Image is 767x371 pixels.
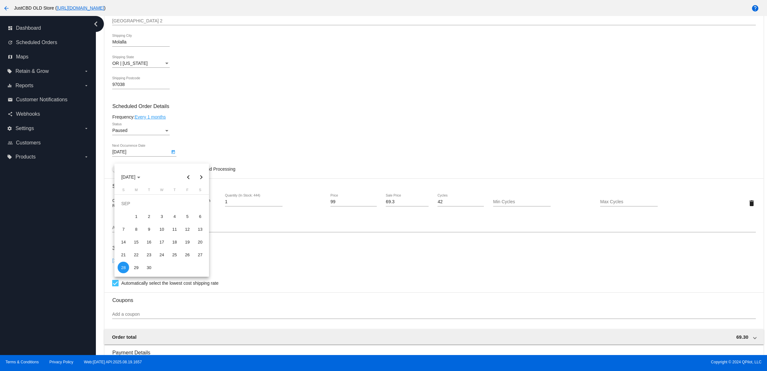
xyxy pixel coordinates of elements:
[181,236,194,248] td: September 19, 2025
[156,249,167,260] div: 24
[143,236,155,248] td: September 16, 2025
[182,223,193,235] div: 12
[118,249,129,260] div: 21
[130,223,143,236] td: September 8, 2025
[143,236,155,248] div: 16
[155,210,168,223] td: September 3, 2025
[130,236,143,248] td: September 15, 2025
[117,197,206,210] td: SEP
[143,211,155,222] div: 2
[118,262,129,273] div: 28
[182,171,195,183] button: Previous month
[168,188,181,194] th: Thursday
[194,223,206,236] td: September 13, 2025
[181,210,194,223] td: September 5, 2025
[156,223,167,235] div: 10
[155,223,168,236] td: September 10, 2025
[121,174,140,180] span: [DATE]
[130,236,142,248] div: 15
[143,223,155,236] td: September 9, 2025
[169,236,180,248] div: 18
[130,261,143,274] td: September 29, 2025
[155,236,168,248] td: September 17, 2025
[143,262,155,273] div: 30
[194,210,206,223] td: September 6, 2025
[130,210,143,223] td: September 1, 2025
[168,248,181,261] td: September 25, 2025
[182,249,193,260] div: 26
[169,211,180,222] div: 4
[143,223,155,235] div: 9
[116,171,145,183] button: Choose month and year
[143,261,155,274] td: September 30, 2025
[117,261,130,274] td: September 28, 2025
[194,249,206,260] div: 27
[194,223,206,235] div: 13
[130,262,142,273] div: 29
[168,236,181,248] td: September 18, 2025
[130,248,143,261] td: September 22, 2025
[168,223,181,236] td: September 11, 2025
[118,236,129,248] div: 14
[182,211,193,222] div: 5
[195,171,207,183] button: Next month
[118,223,129,235] div: 7
[143,248,155,261] td: September 23, 2025
[117,188,130,194] th: Sunday
[143,188,155,194] th: Tuesday
[181,188,194,194] th: Friday
[156,236,167,248] div: 17
[181,248,194,261] td: September 26, 2025
[169,223,180,235] div: 11
[143,249,155,260] div: 23
[130,249,142,260] div: 22
[194,188,206,194] th: Saturday
[117,223,130,236] td: September 7, 2025
[130,188,143,194] th: Monday
[181,223,194,236] td: September 12, 2025
[182,236,193,248] div: 19
[194,248,206,261] td: September 27, 2025
[194,211,206,222] div: 6
[143,210,155,223] td: September 2, 2025
[194,236,206,248] div: 20
[117,236,130,248] td: September 14, 2025
[169,249,180,260] div: 25
[117,248,130,261] td: September 21, 2025
[155,188,168,194] th: Wednesday
[156,211,167,222] div: 3
[155,248,168,261] td: September 24, 2025
[194,236,206,248] td: September 20, 2025
[130,211,142,222] div: 1
[130,223,142,235] div: 8
[168,210,181,223] td: September 4, 2025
